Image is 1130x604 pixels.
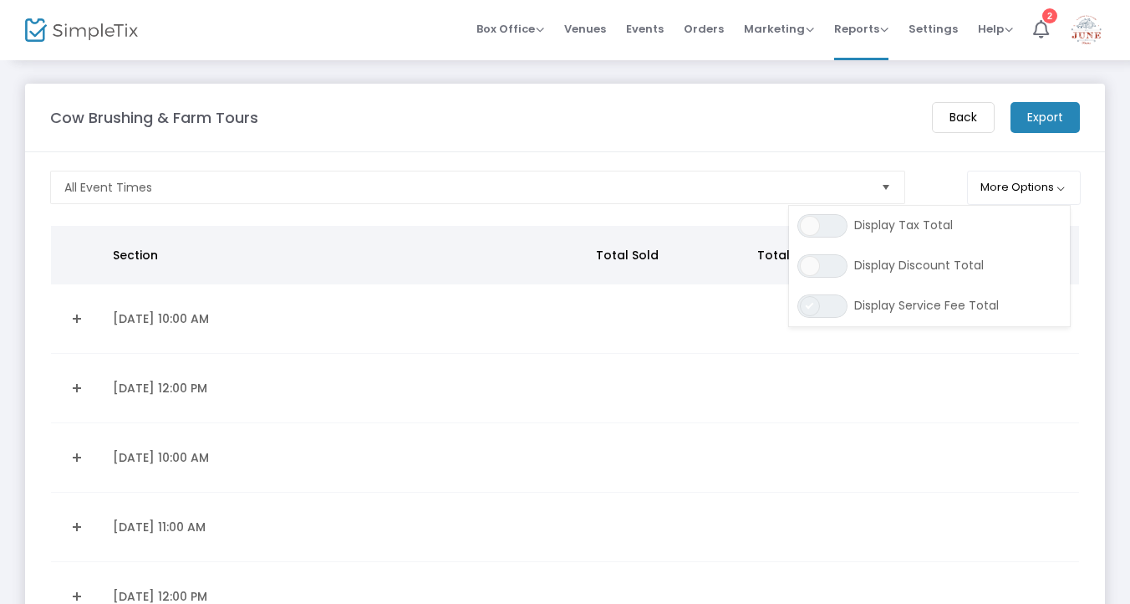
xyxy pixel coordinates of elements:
[61,444,93,471] a: Expand Details
[103,354,591,423] td: [DATE] 12:00 PM
[103,493,591,562] td: [DATE] 11:00 AM
[103,226,586,284] th: Section
[789,286,1070,326] div: Display Service Fee Total
[789,206,1070,246] div: Display Tax Total
[586,226,747,284] th: Total Sold
[626,8,664,50] span: Events
[103,284,591,354] td: [DATE] 10:00 AM
[1042,8,1057,23] div: 2
[874,171,898,203] button: Select
[476,21,544,37] span: Box Office
[789,246,1070,286] div: Display Discount Total
[1010,102,1080,133] m-button: Export
[50,106,258,129] m-panel-title: Cow Brushing & Farm Tours
[744,21,814,37] span: Marketing
[61,305,93,332] a: Expand Details
[564,8,606,50] span: Venues
[61,514,93,540] a: Expand Details
[932,102,995,133] m-button: Back
[834,21,888,37] span: Reports
[757,247,863,264] span: Total Ticket Price
[909,8,958,50] span: Settings
[64,179,152,196] span: All Event Times
[978,21,1013,37] span: Help
[103,423,591,493] td: [DATE] 10:00 AM
[61,375,93,402] a: Expand Details
[967,171,1082,205] button: More Options
[684,8,724,50] span: Orders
